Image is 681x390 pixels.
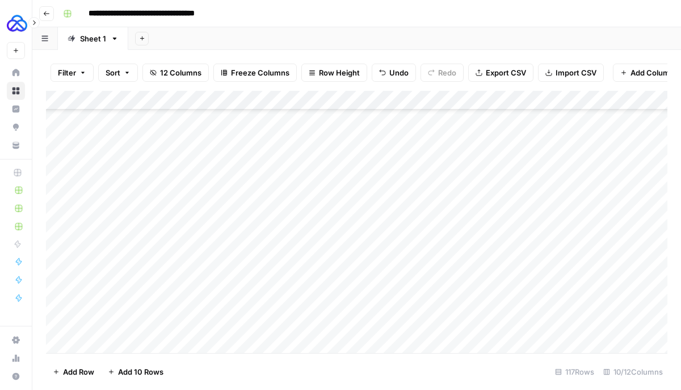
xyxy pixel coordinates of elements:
span: Filter [58,67,76,78]
button: Import CSV [538,64,604,82]
div: 10/12 Columns [599,363,667,381]
div: Sheet 1 [80,33,106,44]
button: Add 10 Rows [101,363,170,381]
button: Add Row [46,363,101,381]
button: Row Height [301,64,367,82]
span: Redo [438,67,456,78]
button: Redo [421,64,464,82]
button: Export CSV [468,64,533,82]
button: Undo [372,64,416,82]
a: Insights [7,100,25,118]
span: Export CSV [486,67,526,78]
a: Your Data [7,136,25,154]
span: Add Column [630,67,674,78]
span: 12 Columns [160,67,201,78]
a: Home [7,64,25,82]
button: 12 Columns [142,64,209,82]
button: Help + Support [7,367,25,385]
img: AUQ Logo [7,13,27,33]
span: Import CSV [556,67,596,78]
button: Freeze Columns [213,64,297,82]
a: Usage [7,349,25,367]
span: Add Row [63,366,94,378]
button: Sort [98,64,138,82]
button: Workspace: AUQ [7,9,25,37]
a: Sheet 1 [58,27,128,50]
div: 117 Rows [550,363,599,381]
a: Settings [7,331,25,349]
span: Sort [106,67,120,78]
span: Row Height [319,67,360,78]
span: Undo [389,67,409,78]
span: Freeze Columns [231,67,289,78]
button: Filter [51,64,94,82]
a: Opportunities [7,118,25,136]
span: Add 10 Rows [118,366,163,378]
a: Browse [7,82,25,100]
